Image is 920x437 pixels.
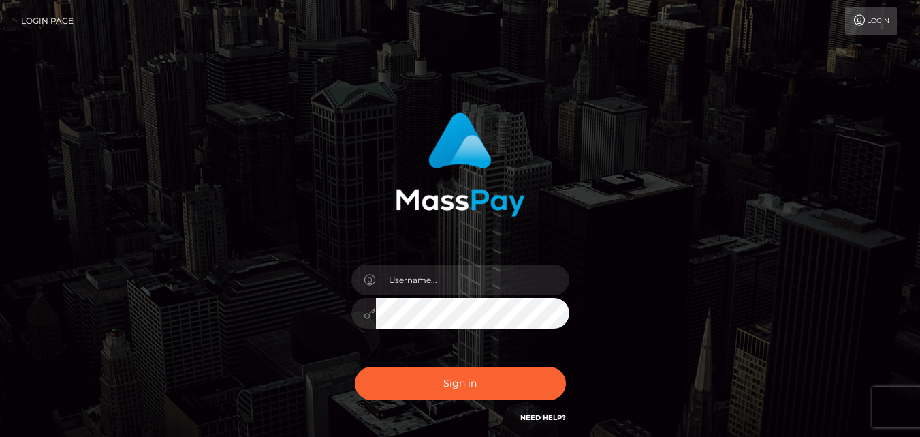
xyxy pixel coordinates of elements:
img: MassPay Login [396,112,525,217]
a: Login Page [21,7,74,35]
input: Username... [376,265,569,295]
a: Login [845,7,897,35]
a: Need Help? [520,413,566,422]
button: Sign in [355,367,566,400]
